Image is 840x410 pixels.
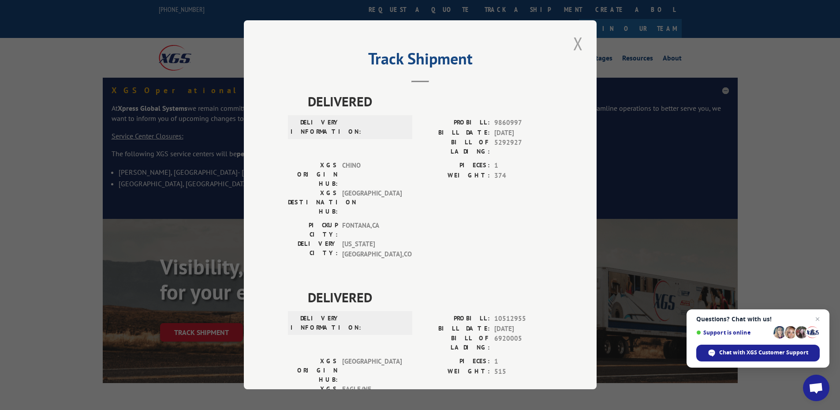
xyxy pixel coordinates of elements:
label: DELIVERY CITY: [288,240,338,260]
span: Chat with XGS Customer Support [696,345,820,361]
span: DELIVERED [308,288,553,308]
label: BILL DATE: [420,128,490,138]
span: FONTANA , CA [342,221,402,240]
span: 6920005 [494,334,553,353]
label: PIECES: [420,161,490,171]
label: XGS ORIGIN HUB: [288,357,338,385]
span: 10512955 [494,314,553,324]
span: 9860997 [494,118,553,128]
label: WEIGHT: [420,171,490,181]
span: 515 [494,367,553,377]
label: DELIVERY INFORMATION: [291,314,340,333]
span: [GEOGRAPHIC_DATA] [342,357,402,385]
label: PIECES: [420,357,490,367]
span: 374 [494,171,553,181]
span: [US_STATE][GEOGRAPHIC_DATA] , CO [342,240,402,260]
span: 1 [494,357,553,367]
label: PROBILL: [420,118,490,128]
label: BILL OF LADING: [420,334,490,353]
span: [DATE] [494,324,553,334]
span: Support is online [696,329,770,336]
button: Close modal [571,31,586,56]
span: Questions? Chat with us! [696,316,820,323]
label: PROBILL: [420,314,490,324]
a: Open chat [803,375,829,401]
h2: Track Shipment [288,53,553,69]
label: XGS ORIGIN HUB: [288,161,338,189]
label: BILL OF LADING: [420,138,490,157]
span: Chat with XGS Customer Support [719,349,808,357]
span: CHINO [342,161,402,189]
span: [GEOGRAPHIC_DATA] [342,189,402,217]
label: WEIGHT: [420,367,490,377]
label: DELIVERY INFORMATION: [291,118,340,137]
span: 1 [494,161,553,171]
label: PICKUP CITY: [288,221,338,240]
label: BILL DATE: [420,324,490,334]
label: XGS DESTINATION HUB: [288,189,338,217]
span: 5292927 [494,138,553,157]
span: DELIVERED [308,92,553,112]
span: [DATE] [494,128,553,138]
